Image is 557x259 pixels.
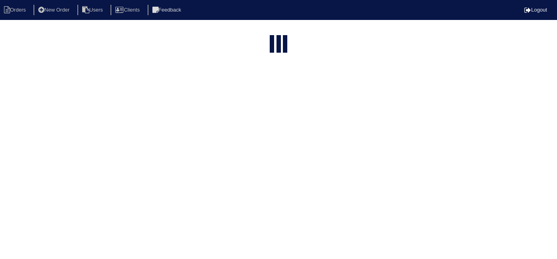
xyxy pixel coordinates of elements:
[277,35,281,57] div: loading...
[111,5,146,16] li: Clients
[34,5,76,16] li: New Order
[148,5,188,16] li: Feedback
[111,7,146,13] a: Clients
[524,7,547,13] a: Logout
[77,7,109,13] a: Users
[77,5,109,16] li: Users
[34,7,76,13] a: New Order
